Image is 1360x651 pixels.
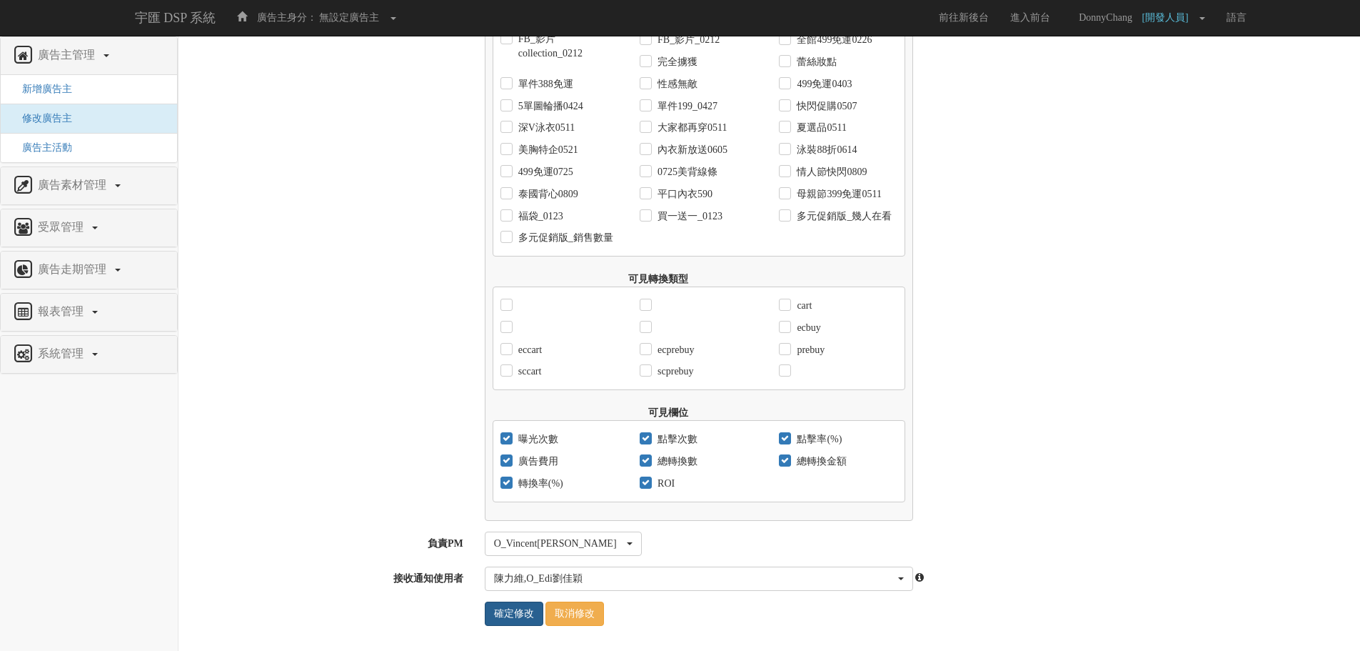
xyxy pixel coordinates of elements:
[34,263,114,275] span: 廣告走期管理
[515,231,613,245] label: 多元促銷版_銷售數量
[494,537,624,551] div: O_Vincent[PERSON_NAME]
[482,267,699,287] label: 可見轉換類型
[654,99,717,114] label: 單件199_0427
[793,454,847,469] label: 總轉換金額
[485,567,913,591] button: 陳力維, O_Edi劉佳穎
[515,99,583,114] label: 5單圖輪播0424
[34,49,102,61] span: 廣告主管理
[515,32,618,61] label: FB_影片collection_0212
[793,165,867,179] label: 情人節快閃0809
[515,343,542,357] label: eccart
[34,305,91,317] span: 報表管理
[319,12,379,23] span: 無設定廣告主
[11,113,72,124] a: 修改廣告主
[654,343,694,357] label: ecprebuy
[793,121,846,135] label: 夏選品0511
[1142,12,1195,23] span: [開發人員]
[654,432,697,447] label: 點擊次數
[482,401,699,420] label: 可見欄位
[793,143,857,157] label: 泳裝88折0614
[515,432,558,447] label: 曝光次數
[257,12,317,23] span: 廣告主身分：
[515,121,575,135] label: 深V泳衣0511
[515,209,563,224] label: 福袋_0123
[515,187,578,202] label: 泰國背心0809
[654,143,727,157] label: 內衣新放送0605
[545,602,604,626] a: 取消修改
[654,477,675,491] label: ROI
[793,187,881,202] label: 母親節399免運0511
[793,432,842,447] label: 點擊率(%)
[11,343,166,366] a: 系統管理
[654,364,694,379] label: scprebuy
[515,477,563,491] label: 轉換率(%)
[11,84,72,94] a: 新增廣告主
[11,217,166,239] a: 受眾管理
[654,77,697,91] label: 性感無敵
[654,454,697,469] label: 總轉換數
[515,454,558,469] label: 廣告費用
[11,44,166,67] a: 廣告主管理
[793,299,812,313] label: cart
[178,567,474,586] label: 接收通知使用者
[515,165,573,179] label: 499免運0725
[654,209,722,224] label: 買一送一_0123
[793,343,825,357] label: prebuy
[34,179,114,191] span: 廣告素材管理
[654,121,727,135] label: 大家都再穿0511
[485,532,642,556] button: O_Vincent何柏成
[11,301,166,324] a: 報表管理
[793,99,857,114] label: 快閃促購0507
[515,143,578,157] label: 美胸特企0521
[11,174,166,197] a: 廣告素材管理
[494,572,895,586] div: 陳力維 , O_Edi劉佳穎
[793,209,892,224] label: 多元促銷版_幾人在看
[485,602,543,626] input: 確定修改
[34,221,91,233] span: 受眾管理
[654,55,697,69] label: 完全擄獲
[654,33,720,47] label: FB_影片_0212
[34,347,91,359] span: 系統管理
[515,364,542,379] label: sccart
[654,187,712,202] label: 平口內衣590
[793,33,872,47] label: 全館499免運0226
[178,532,474,551] label: 負責PM
[793,77,852,91] label: 499免運0403
[11,259,166,282] a: 廣告走期管理
[1072,12,1139,23] span: DonnyChang
[515,77,573,91] label: 單件388免運
[793,55,837,69] label: 蕾絲妝點
[654,165,717,179] label: 0725美背線條
[11,142,72,153] a: 廣告主活動
[793,321,820,335] label: ecbuy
